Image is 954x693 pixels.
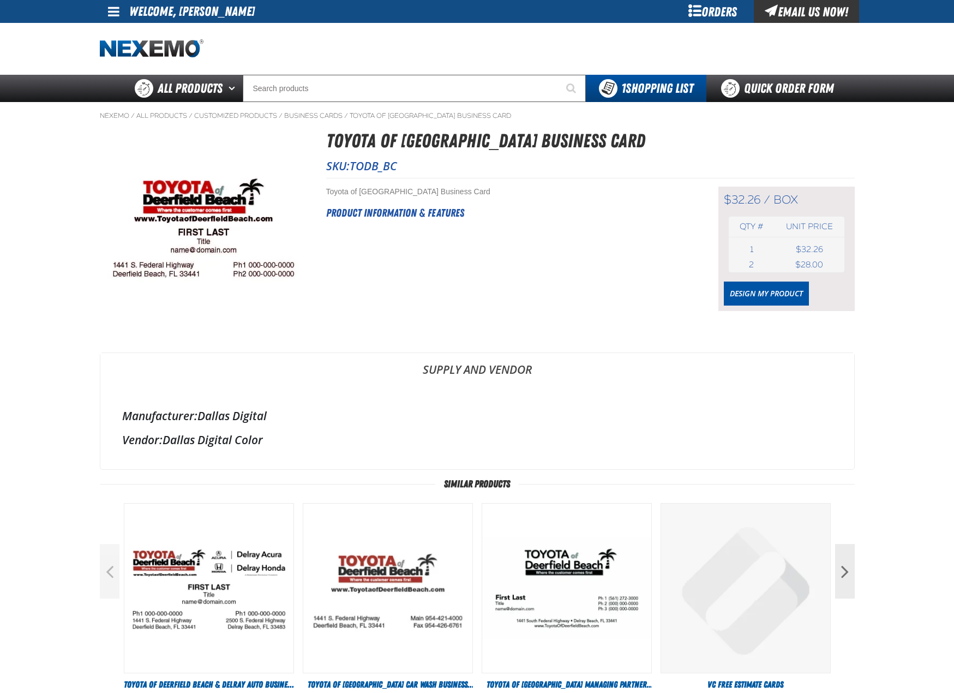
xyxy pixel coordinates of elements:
nav: Breadcrumbs [100,111,855,120]
div: Dallas Digital Color [122,432,832,447]
strong: 1 [621,81,626,96]
a: Quick Order Form [706,75,854,102]
a: Customized Products [194,111,277,120]
div: Toyota of [GEOGRAPHIC_DATA] Business Card [326,187,691,197]
span: 2 [749,260,754,270]
span: TODB_BC [350,158,397,174]
td: $28.00 [775,257,844,272]
button: Start Searching [559,75,586,102]
: View Details of the Toyota of Deerfield Beach Car Wash Business Cards [303,504,472,673]
th: Unit price [775,217,844,237]
input: Search [243,75,586,102]
span: / [189,111,193,120]
span: / [344,111,348,120]
th: Qty # [729,217,775,237]
: View Details of the Toyota of Deerfield Beach Managing Partner Business Card [482,504,651,673]
div: Dallas Digital [122,408,832,423]
span: Similar Products [435,479,519,489]
span: / [764,193,770,207]
h2: Product Information & Features [326,205,691,221]
: View Details of the VC Free Estimate Cards [661,504,830,673]
img: Toyota of Deerfield Beach Business Card [100,170,307,288]
img: Toyota of Deerfield Beach & Delray Auto Business Cards [124,504,293,673]
span: 1 [750,244,753,254]
img: Nexemo logo [100,39,203,58]
span: box [773,193,798,207]
span: / [131,111,135,120]
a: Supply and Vendor [100,353,854,386]
a: Business Cards [284,111,343,120]
button: Next [835,544,855,599]
a: Toyota of [GEOGRAPHIC_DATA] Business Card [350,111,511,120]
img: Toyota of Deerfield Beach Managing Partner Business Card [482,504,651,673]
button: Open All Products pages [225,75,243,102]
a: Design My Product [724,282,809,306]
img: Toyota of Deerfield Beach Car Wash Business Cards [303,504,472,673]
button: Previous [100,544,119,599]
a: All Products [136,111,187,120]
a: Home [100,39,203,58]
span: Shopping List [621,81,693,96]
span: All Products [158,79,223,98]
span: / [279,111,283,120]
h1: Toyota of [GEOGRAPHIC_DATA] Business Card [326,127,855,156]
button: You have 1 Shopping List. Open to view details [586,75,706,102]
label: Manufacturer: [122,408,197,423]
span: VC Free Estimate Cards [707,679,783,690]
td: $32.26 [775,242,844,257]
a: VC Free Estimate Cards [661,679,831,691]
span: $32.26 [724,193,760,207]
img: VC Free Estimate Cards [661,504,830,673]
: View Details of the Toyota of Deerfield Beach & Delray Auto Business Cards [124,504,293,673]
a: Toyota of Deerfield Beach & Delray Auto Business Cards [124,679,294,691]
a: Toyota of [GEOGRAPHIC_DATA] Car Wash Business Cards [303,679,473,691]
a: Nexemo [100,111,129,120]
label: Vendor: [122,432,163,447]
a: Toyota of [GEOGRAPHIC_DATA] Managing Partner Business Card [482,679,652,691]
p: SKU: [326,158,855,174]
